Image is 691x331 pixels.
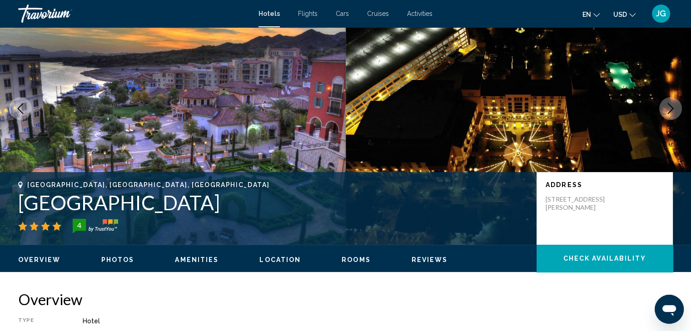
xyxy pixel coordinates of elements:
[101,256,134,264] button: Photos
[582,11,591,18] span: en
[18,256,60,263] span: Overview
[18,317,60,325] div: Type
[101,256,134,263] span: Photos
[259,256,301,263] span: Location
[259,10,280,17] a: Hotels
[613,8,636,21] button: Change currency
[407,10,432,17] a: Activities
[412,256,448,263] span: Reviews
[18,191,527,214] h1: [GEOGRAPHIC_DATA]
[613,11,627,18] span: USD
[412,256,448,264] button: Reviews
[655,295,684,324] iframe: Button to launch messaging window
[70,220,88,231] div: 4
[18,256,60,264] button: Overview
[342,256,371,264] button: Rooms
[18,5,249,23] a: Travorium
[546,195,618,212] p: [STREET_ADDRESS][PERSON_NAME]
[9,97,32,120] button: Previous image
[298,10,318,17] a: Flights
[175,256,219,263] span: Amenities
[546,181,664,188] p: Address
[563,255,646,262] span: Check Availability
[73,219,118,233] img: trustyou-badge-hor.svg
[656,9,666,18] span: JG
[18,290,673,308] h2: Overview
[83,317,673,325] div: Hotel
[259,256,301,264] button: Location
[27,181,269,188] span: [GEOGRAPHIC_DATA], [GEOGRAPHIC_DATA], [GEOGRAPHIC_DATA]
[582,8,600,21] button: Change language
[537,245,673,272] button: Check Availability
[175,256,219,264] button: Amenities
[659,97,682,120] button: Next image
[649,4,673,23] button: User Menu
[367,10,389,17] a: Cruises
[342,256,371,263] span: Rooms
[336,10,349,17] a: Cars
